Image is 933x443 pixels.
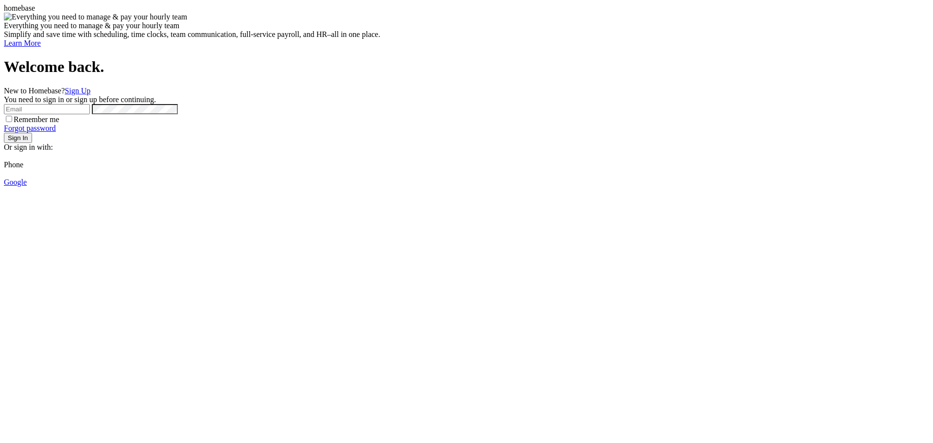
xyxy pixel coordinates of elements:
input: Remember me [6,116,12,122]
div: Simplify and save time with scheduling, time clocks, team communication, full-service payroll, an... [4,30,929,39]
a: Forgot password [4,124,56,132]
div: Everything you need to manage & pay your hourly team [4,21,929,30]
h1: Welcome back. [4,58,929,76]
div: New to Homebase? [4,87,929,95]
span: You need to sign in or sign up before continuing. [4,95,156,104]
div: homebase [4,4,929,13]
a: Learn More [4,39,41,47]
a: Sign Up [65,87,90,95]
input: Email [4,104,90,114]
span: Phone [4,160,23,169]
div: Or sign in with: [4,143,929,152]
button: Sign In [4,133,32,143]
label: Remember me [4,115,59,124]
a: Google [4,178,27,186]
img: Everything you need to manage & pay your hourly team [4,13,187,21]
